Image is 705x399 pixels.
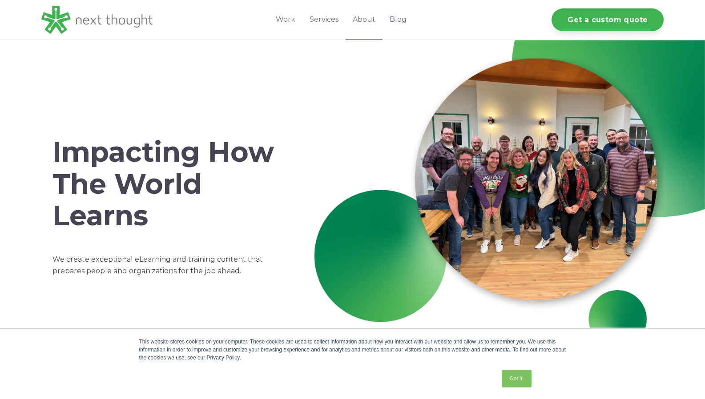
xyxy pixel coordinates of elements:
span: We create exceptional eLearning and training content that prepares people and organizations for t... [52,255,263,275]
span: Impacting How The World Learns [52,135,274,232]
div: This website stores cookies on your computer. These cookies are used to collect information about... [139,338,566,362]
a: Get a custom quote [552,8,664,31]
img: NTGroup [310,58,664,353]
img: LG - NextThought Logo [41,6,153,34]
a: Got it. [502,370,531,387]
